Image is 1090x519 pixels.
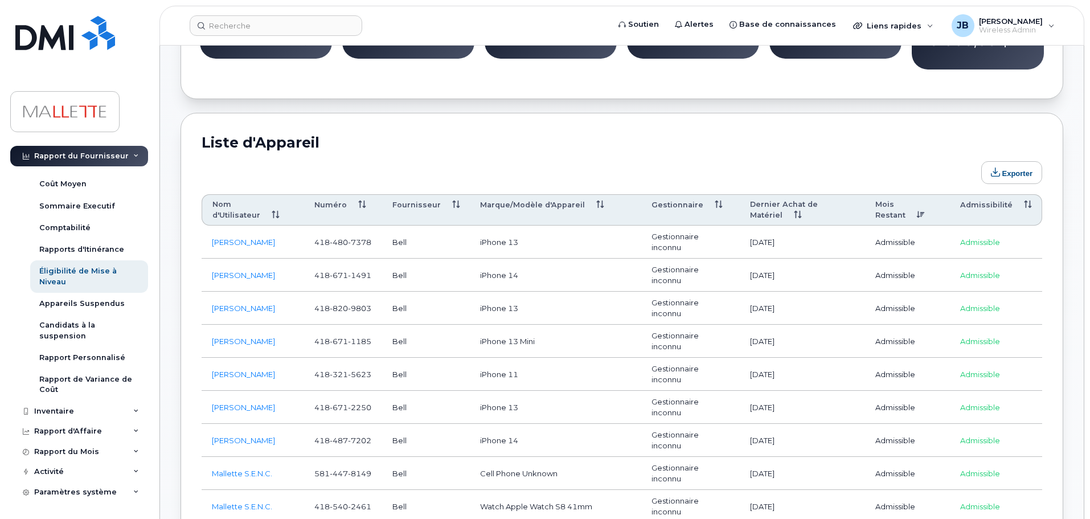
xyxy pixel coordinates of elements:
span: 1185 [348,337,371,346]
td: Admissible [865,424,950,457]
span: 2461 [348,502,371,511]
span: 671 [330,403,348,412]
span: 447 [330,469,348,478]
a: Soutien [610,13,667,36]
td: Cell Phone Unknown [470,457,642,490]
td: Gestionnaire inconnu [641,457,740,490]
a: [PERSON_NAME] [212,304,275,313]
span: 418 [314,337,371,346]
a: Alertes [667,13,722,36]
span: 671 [330,271,348,280]
div: Liens rapides [845,14,941,37]
a: [PERSON_NAME] [212,337,275,346]
span: 418 [314,370,371,379]
td: Admissible [950,358,1042,391]
td: Admissible [865,259,950,292]
span: 418 [314,403,371,412]
div: Jérôme Bouchard Dallaire [944,14,1063,37]
td: [DATE] [740,325,865,358]
th: Admissibilité: activer pour trier la colonne par ordre croissant [950,194,1042,226]
span: 418 [314,238,371,247]
span: 9803 [348,304,371,313]
td: Bell [382,325,470,358]
td: Bell [382,292,470,325]
td: iPhone 11 [470,358,642,391]
td: Bell [382,457,470,490]
td: iPhone 13 [470,391,642,424]
td: [DATE] [740,424,865,457]
span: 480 [330,238,348,247]
th: Dernier Achat de Matériel: activer pour trier la colonne par ordre croissant [740,194,865,226]
span: 7202 [348,436,371,445]
span: [PERSON_NAME] [979,17,1043,26]
td: Bell [382,226,470,259]
th: Fournisseur: activer pour trier la colonne par ordre croissant [382,194,470,226]
td: iPhone 14 [470,424,642,457]
span: 7378 [348,238,371,247]
span: 418 [314,502,371,511]
span: 820 [330,304,348,313]
td: Admissible [950,259,1042,292]
td: Bell [382,424,470,457]
td: Admissible [865,226,950,259]
td: [DATE] [740,292,865,325]
td: Gestionnaire inconnu [641,259,740,292]
span: 581 [314,469,371,478]
span: 321 [330,370,348,379]
td: Admissible [865,391,950,424]
a: Mallette S.E.N.C. [212,469,272,478]
button: Exporter [981,161,1042,184]
td: Gestionnaire inconnu [641,226,740,259]
span: JB [957,19,969,32]
td: Bell [382,358,470,391]
a: [PERSON_NAME] [212,271,275,280]
a: [PERSON_NAME] [212,436,275,445]
span: 8149 [348,469,371,478]
span: 418 [314,271,371,280]
td: Admissible [950,424,1042,457]
span: 2250 [348,403,371,412]
td: Bell [382,391,470,424]
input: Recherche [190,15,362,36]
td: Gestionnaire inconnu [641,358,740,391]
td: [DATE] [740,358,865,391]
td: Admissible [950,391,1042,424]
span: 1491 [348,271,371,280]
span: 671 [330,337,348,346]
td: [DATE] [740,391,865,424]
span: Alertes [685,19,714,30]
a: Mallette S.E.N.C. [212,502,272,511]
th: Gestionnaire: activer pour trier la colonne par ordre croissant [641,194,740,226]
span: Soutien [628,19,659,30]
td: iPhone 13 [470,292,642,325]
a: [PERSON_NAME] [212,403,275,412]
td: Admissible [865,325,950,358]
td: Gestionnaire inconnu [641,325,740,358]
td: Admissible [865,358,950,391]
td: [DATE] [740,226,865,259]
span: 418 [314,436,371,445]
span: 487 [330,436,348,445]
td: Admissible [950,226,1042,259]
th: Marque/Modèle d'Appareil: activer pour trier la colonne par ordre croissant [470,194,642,226]
td: Admissible [950,292,1042,325]
a: Base de connaissances [722,13,844,36]
td: Admissible [865,457,950,490]
a: [PERSON_NAME] [212,238,275,247]
h2: Liste d'Appareil [202,134,1042,151]
span: 418 [314,304,371,313]
td: iPhone 13 Mini [470,325,642,358]
th: Numéro: activer pour trier la colonne par ordre croissant [304,194,382,226]
td: iPhone 13 [470,226,642,259]
th: Mois Restant: activer pour trier la colonne par ordre croissant [865,194,950,226]
td: [DATE] [740,457,865,490]
td: Admissible [865,292,950,325]
td: iPhone 14 [470,259,642,292]
td: Bell [382,259,470,292]
td: Gestionnaire inconnu [641,391,740,424]
span: Base de connaissances [739,19,836,30]
td: Gestionnaire inconnu [641,424,740,457]
span: 540 [330,502,348,511]
span: Wireless Admin [979,26,1043,35]
td: Gestionnaire inconnu [641,292,740,325]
